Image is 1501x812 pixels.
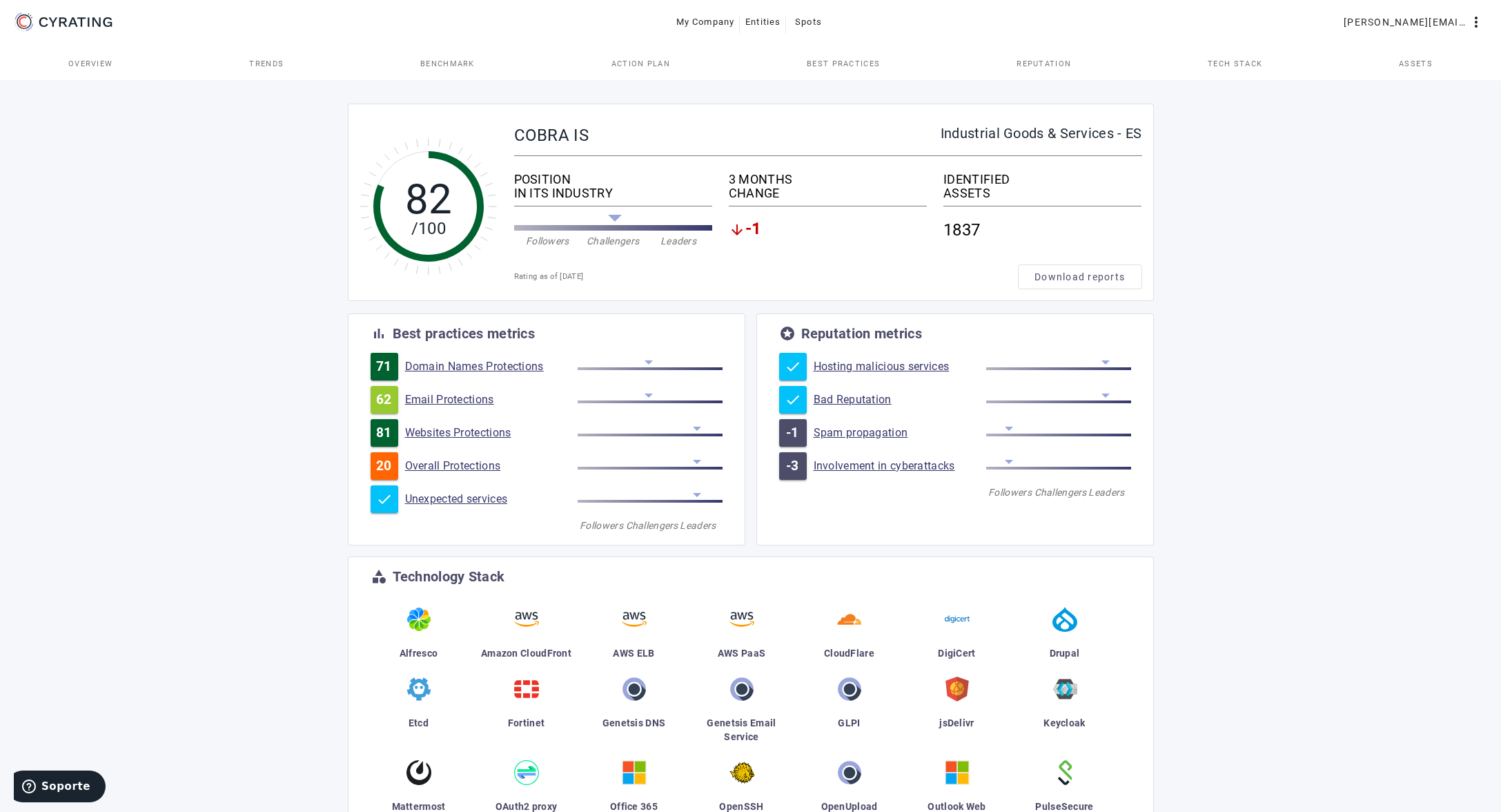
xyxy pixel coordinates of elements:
[514,126,941,144] div: COBRA IS
[514,270,1018,284] div: Rating as of [DATE]
[611,60,671,68] span: Action Plan
[941,126,1142,140] div: Industrial Goods & Services - ES
[786,459,799,473] span: -3
[1338,10,1490,35] button: [PERSON_NAME][EMAIL_ADDRESS][PERSON_NAME][DOMAIN_NAME]
[729,173,927,186] div: 3 MONTHS
[626,519,674,532] div: Challengers
[745,11,781,33] span: Entities
[909,601,1005,671] a: DigiCert
[393,570,505,583] div: Technology Stack
[824,648,874,659] span: CloudFlare
[779,325,796,342] mat-icon: stars
[943,173,1141,186] div: IDENTIFIED
[707,717,776,742] span: Genetsis Email Service
[838,717,860,728] span: GLPI
[508,717,545,728] span: Fortinet
[1017,60,1071,68] span: Reputation
[938,648,975,659] span: DigiCert
[1399,60,1433,68] span: Assets
[578,519,626,532] div: Followers
[986,485,1034,499] div: Followers
[729,186,927,200] div: CHANGE
[392,801,446,812] span: Mattermost
[515,234,580,248] div: Followers
[376,426,392,440] span: 81
[514,173,712,186] div: POSITION
[786,10,830,35] button: Spots
[411,219,445,238] tspan: /100
[729,222,745,238] mat-icon: arrow_downward
[580,234,646,248] div: Challengers
[786,426,799,440] span: -1
[943,212,1141,248] div: 1837
[1017,601,1113,671] a: Drupal
[405,492,578,506] a: Unexpected services
[674,519,723,532] div: Leaders
[68,60,113,68] span: Overview
[1034,485,1083,499] div: Challengers
[613,648,654,659] span: AWS ELB
[371,568,387,585] mat-icon: category
[1034,270,1125,284] span: Download reports
[1208,60,1262,68] span: Tech Stack
[481,648,571,659] span: Amazon CloudFront
[785,391,801,408] mat-icon: check
[1043,717,1085,728] span: Keycloak
[943,186,1141,200] div: ASSETS
[602,717,666,728] span: Genetsis DNS
[14,771,106,805] iframe: Abre un widget desde donde se puede obtener más información
[785,358,801,375] mat-icon: check
[1050,648,1080,659] span: Drupal
[1083,485,1131,499] div: Leaders
[371,601,467,671] a: Alfresco
[795,11,822,33] span: Spots
[376,393,392,407] span: 62
[586,601,683,671] a: AWS ELB
[371,325,387,342] mat-icon: bar_chart
[249,60,284,68] span: Trends
[478,671,575,755] a: Fortinet
[478,601,575,671] a: Amazon CloudFront
[376,360,392,374] span: 71
[371,671,467,755] a: Etcd
[646,234,712,248] div: Leaders
[740,10,786,35] button: Entities
[420,60,475,68] span: Benchmark
[39,17,112,27] g: CYRATING
[405,426,578,440] a: Websites Protections
[814,459,986,473] a: Involvement in cyberattacks
[909,671,1005,755] a: jsDelivr
[610,801,658,812] span: Office 365
[814,360,986,374] a: Hosting malicious services
[405,393,578,407] a: Email Protections
[807,60,880,68] span: Best practices
[376,491,393,507] mat-icon: check
[801,327,922,340] div: Reputation metrics
[718,648,765,659] span: AWS PaaS
[676,11,735,33] span: My Company
[1018,264,1142,289] button: Download reports
[1468,14,1484,30] mat-icon: more_vert
[745,222,762,238] span: -1
[376,459,392,473] span: 20
[409,717,429,728] span: Etcd
[400,648,438,659] span: Alfresco
[1035,801,1093,812] span: PulseSecure
[939,717,974,728] span: jsDelivr
[694,671,790,755] a: Genetsis Email Service
[586,671,683,755] a: Genetsis DNS
[405,360,578,374] a: Domain Names Protections
[719,801,763,812] span: OpenSSH
[671,10,740,35] button: My Company
[393,327,536,340] div: Best practices metrics
[694,601,790,671] a: AWS PaaS
[801,671,898,755] a: GLPI
[801,601,898,671] a: CloudFlare
[496,801,558,812] span: OAuth2 proxy
[1344,11,1468,33] span: [PERSON_NAME][EMAIL_ADDRESS][PERSON_NAME][DOMAIN_NAME]
[405,459,578,473] a: Overall Protections
[821,801,878,812] span: OpenUpload
[814,426,986,440] a: Spam propagation
[514,186,712,200] div: IN ITS INDUSTRY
